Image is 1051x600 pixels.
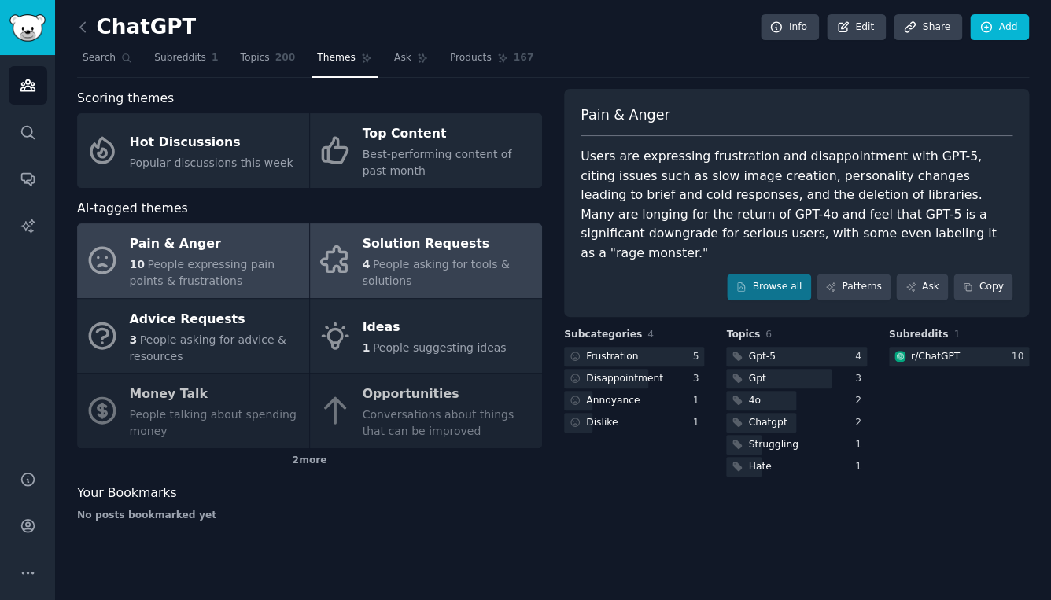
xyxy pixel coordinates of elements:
span: People asking for tools & solutions [363,258,510,287]
a: Gpt3 [726,369,866,388]
span: Scoring themes [77,89,174,109]
div: Users are expressing frustration and disappointment with GPT-5, citing issues such as slow image ... [581,147,1012,263]
span: Pain & Anger [581,105,669,125]
span: 1 [363,341,371,354]
div: 2 [855,394,867,408]
div: 5 [693,350,705,364]
span: People suggesting ideas [373,341,507,354]
a: ChatGPTr/ChatGPT10 [889,347,1029,366]
span: 6 [765,329,772,340]
span: People expressing pain points & frustrations [130,258,275,287]
button: Copy [953,274,1012,300]
span: Best-performing content of past month [363,148,512,177]
a: Advice Requests3People asking for advice & resources [77,299,309,374]
span: 1 [212,51,219,65]
div: 1 [855,438,867,452]
a: Solution Requests4People asking for tools & solutions [310,223,542,298]
div: 2 more [77,448,542,473]
div: 4o [748,394,760,408]
a: Hot DiscussionsPopular discussions this week [77,113,309,188]
div: Ideas [363,315,507,340]
a: 4o2 [726,391,866,410]
div: No posts bookmarked yet [77,509,542,523]
a: Chatgpt2 [726,413,866,433]
div: Struggling [748,438,798,452]
div: Hot Discussions [130,130,293,155]
a: Top ContentBest-performing content of past month [310,113,542,188]
a: Patterns [817,274,891,300]
span: Themes [317,51,356,65]
span: Products [450,51,492,65]
div: r/ ChatGPT [911,350,960,364]
a: Ask [896,274,948,300]
a: Browse all [727,274,811,300]
div: Dislike [586,416,618,430]
div: Frustration [586,350,638,364]
a: Hate1 [726,457,866,477]
a: Annoyance1 [564,391,704,410]
img: GummySearch logo [9,14,46,42]
div: Gpt-5 [748,350,775,364]
span: Subreddits [154,51,206,65]
a: Ask [389,46,433,78]
div: Chatgpt [748,416,787,430]
a: Subreddits1 [149,46,223,78]
a: Info [761,14,819,41]
a: Share [894,14,961,41]
div: Hate [748,460,771,474]
div: Annoyance [586,394,640,408]
a: Dislike1 [564,413,704,433]
a: Disappointment3 [564,369,704,388]
a: Products167 [444,46,539,78]
img: ChatGPT [894,351,905,362]
span: 10 [130,258,145,271]
div: 4 [855,350,867,364]
span: 4 [363,258,371,271]
div: 10 [1011,350,1029,364]
div: Disappointment [586,372,663,386]
span: Topics [240,51,269,65]
a: Search [77,46,138,78]
span: AI-tagged themes [77,199,188,219]
span: Ask [394,51,411,65]
h2: ChatGPT [77,15,196,40]
span: Subcategories [564,328,642,342]
a: Frustration5 [564,347,704,366]
div: 3 [693,372,705,386]
a: Ideas1People suggesting ideas [310,299,542,374]
a: Add [970,14,1029,41]
div: 3 [855,372,867,386]
span: Popular discussions this week [130,156,293,169]
div: Gpt [748,372,765,386]
a: Themes [312,46,378,78]
span: Subreddits [889,328,949,342]
a: Pain & Anger10People expressing pain points & frustrations [77,223,309,298]
div: 2 [855,416,867,430]
a: Topics200 [234,46,301,78]
a: Struggling1 [726,435,866,455]
span: People asking for advice & resources [130,333,286,363]
span: 167 [514,51,534,65]
a: Gpt-54 [726,347,866,366]
div: 1 [855,460,867,474]
span: 1 [953,329,960,340]
div: Advice Requests [130,307,301,332]
div: 1 [693,416,705,430]
div: Top Content [363,122,534,147]
span: Search [83,51,116,65]
span: 4 [647,329,654,340]
div: Pain & Anger [130,232,301,257]
div: 1 [693,394,705,408]
span: 3 [130,333,138,346]
div: Solution Requests [363,232,534,257]
a: Edit [827,14,886,41]
span: Topics [726,328,760,342]
span: 200 [275,51,296,65]
span: Your Bookmarks [77,484,177,503]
